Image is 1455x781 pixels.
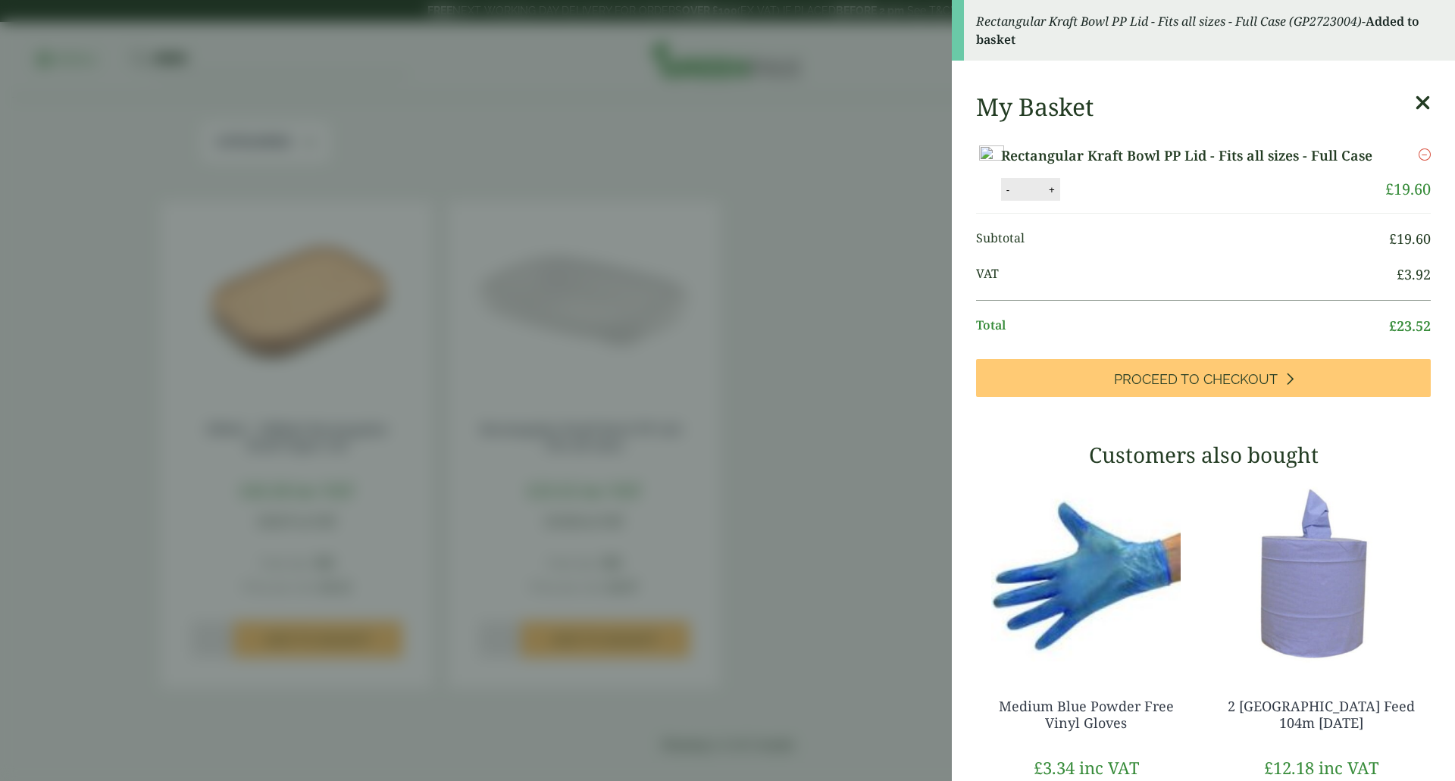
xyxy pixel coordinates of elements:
[999,697,1174,732] a: Medium Blue Powder Free Vinyl Gloves
[1114,371,1278,388] span: Proceed to Checkout
[1397,265,1404,283] span: £
[1211,479,1431,668] img: 3630017-2-Ply-Blue-Centre-Feed-104m
[1385,179,1431,199] bdi: 19.60
[976,359,1431,397] a: Proceed to Checkout
[1389,230,1431,248] bdi: 19.60
[976,316,1389,336] span: Total
[1419,145,1431,164] a: Remove this item
[1264,756,1273,779] span: £
[1079,756,1139,779] span: inc VAT
[1389,230,1397,248] span: £
[1319,756,1378,779] span: inc VAT
[1385,179,1394,199] span: £
[1389,317,1397,335] span: £
[976,92,1094,121] h2: My Basket
[1034,756,1043,779] span: £
[976,229,1389,249] span: Subtotal
[1034,756,1075,779] bdi: 3.34
[1389,317,1431,335] bdi: 23.52
[1044,183,1059,196] button: +
[976,479,1196,668] img: 4130015J-Blue-Vinyl-Powder-Free-Gloves-Medium
[1002,183,1014,196] button: -
[976,442,1431,468] h3: Customers also bought
[1001,145,1379,166] a: Rectangular Kraft Bowl PP Lid - Fits all sizes - Full Case
[1397,265,1431,283] bdi: 3.92
[1264,756,1314,779] bdi: 12.18
[1228,697,1415,732] a: 2 [GEOGRAPHIC_DATA] Feed 104m [DATE]
[976,13,1362,30] em: Rectangular Kraft Bowl PP Lid - Fits all sizes - Full Case (GP2723004)
[976,264,1397,285] span: VAT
